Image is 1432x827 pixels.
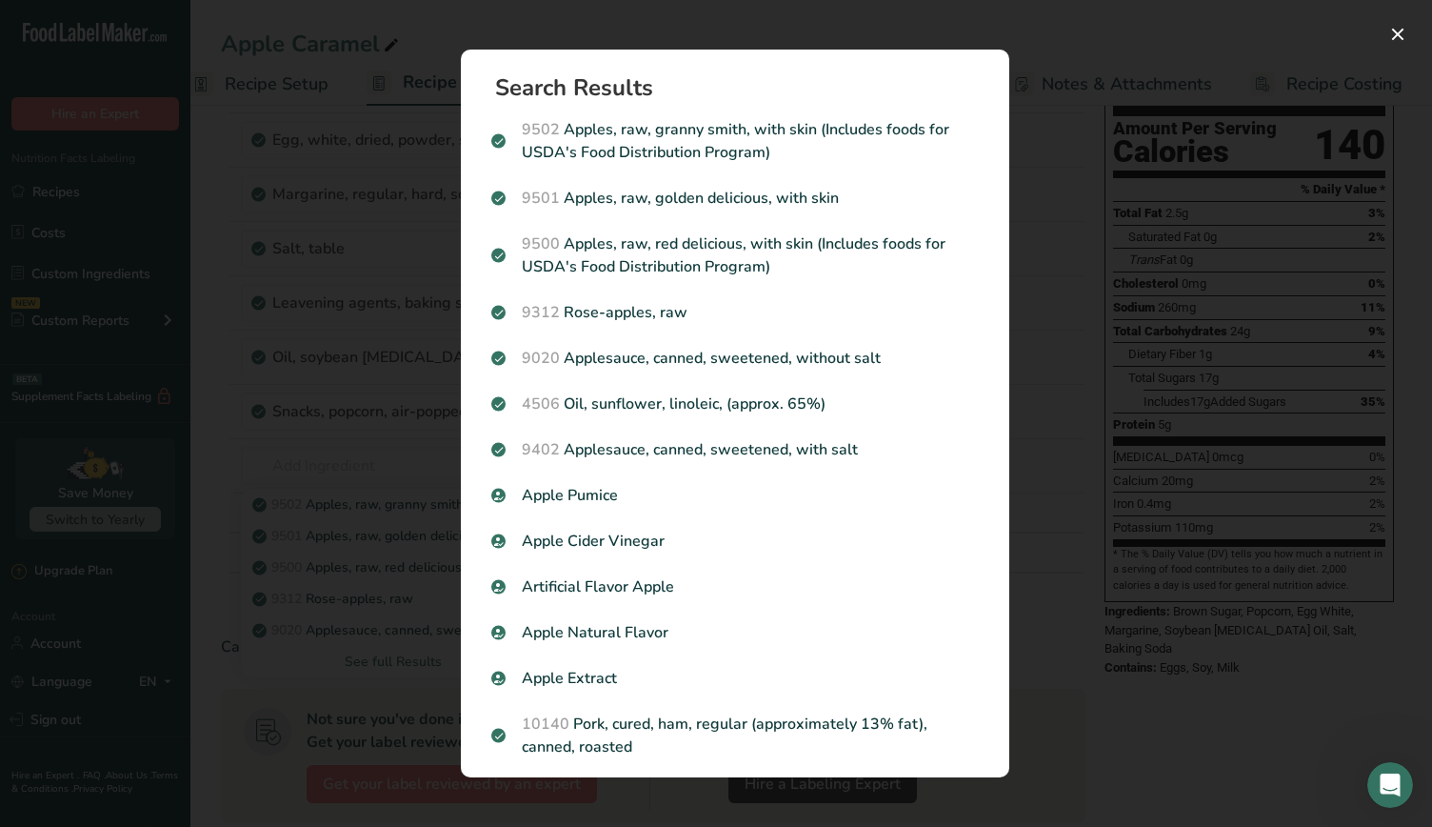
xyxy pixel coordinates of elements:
[491,347,979,370] p: Applesauce, canned, sweetened, without salt
[522,233,560,254] span: 9500
[491,393,979,415] p: Oil, sunflower, linoleic, (approx. 65%)
[522,302,560,323] span: 9312
[522,188,560,209] span: 9501
[491,713,979,758] p: Pork, cured, ham, regular (approximately 13% fat), canned, roasted
[522,393,560,414] span: 4506
[1367,762,1413,808] iframe: Intercom live chat
[491,232,979,278] p: Apples, raw, red delicious, with skin (Includes foods for USDA's Food Distribution Program)
[491,187,979,210] p: Apples, raw, golden delicious, with skin
[522,348,560,369] span: 9020
[491,575,979,598] p: Artificial Flavor Apple
[491,301,979,324] p: Rose-apples, raw
[491,667,979,690] p: Apple Extract
[491,530,979,553] p: Apple Cider Vinegar
[522,714,569,735] span: 10140
[522,119,560,140] span: 9502
[491,438,979,461] p: Applesauce, canned, sweetened, with salt
[491,621,979,644] p: Apple Natural Flavor
[522,439,560,460] span: 9402
[491,118,979,164] p: Apples, raw, granny smith, with skin (Includes foods for USDA's Food Distribution Program)
[491,484,979,507] p: Apple Pumice
[495,76,990,99] h1: Search Results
